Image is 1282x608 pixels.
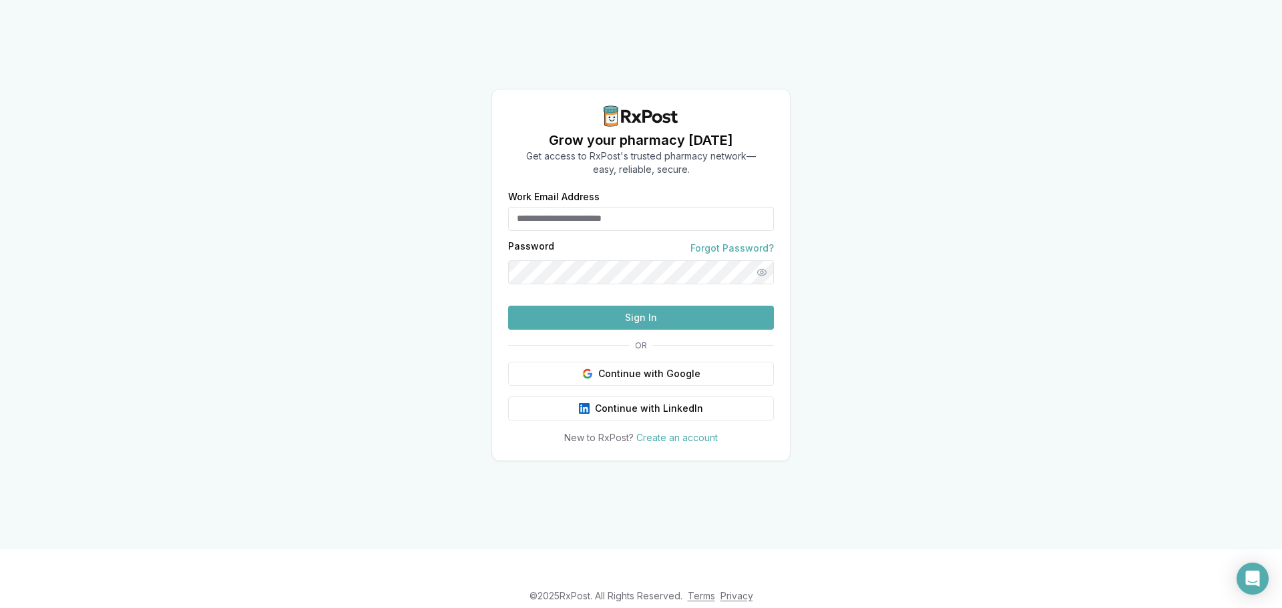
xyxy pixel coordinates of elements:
img: LinkedIn [579,403,590,414]
a: Terms [688,590,715,601]
a: Create an account [636,432,718,443]
img: Google [582,368,593,379]
a: Forgot Password? [690,242,774,255]
div: Open Intercom Messenger [1237,563,1269,595]
span: OR [630,340,652,351]
span: New to RxPost? [564,432,634,443]
a: Privacy [720,590,753,601]
p: Get access to RxPost's trusted pharmacy network— easy, reliable, secure. [526,149,756,176]
button: Show password [750,260,774,284]
button: Continue with Google [508,362,774,386]
button: Continue with LinkedIn [508,396,774,420]
h1: Grow your pharmacy [DATE] [526,131,756,149]
button: Sign In [508,306,774,330]
img: RxPost Logo [598,105,684,127]
label: Password [508,242,554,255]
label: Work Email Address [508,192,774,202]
